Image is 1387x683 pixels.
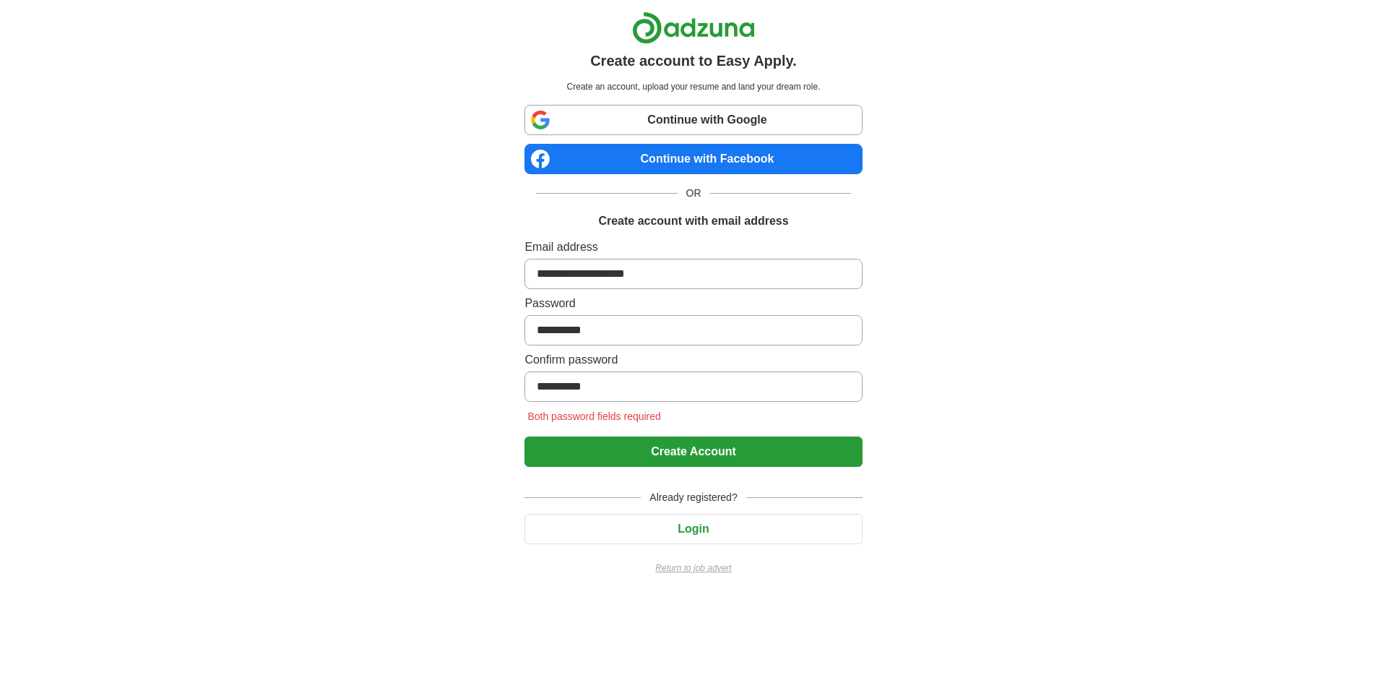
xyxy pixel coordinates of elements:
label: Email address [524,239,862,256]
h1: Create account with email address [598,212,788,230]
h1: Create account to Easy Apply. [590,50,797,72]
label: Password [524,295,862,312]
button: Create Account [524,437,862,467]
span: Both password fields required [524,411,663,422]
label: Confirm password [524,351,862,369]
button: Login [524,514,862,544]
span: Already registered? [641,490,746,505]
a: Continue with Facebook [524,144,862,174]
img: Adzuna logo [632,12,755,44]
a: Login [524,523,862,535]
p: Create an account, upload your resume and land your dream role. [527,80,859,93]
span: OR [678,186,710,201]
a: Continue with Google [524,105,862,135]
a: Return to job advert [524,562,862,575]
